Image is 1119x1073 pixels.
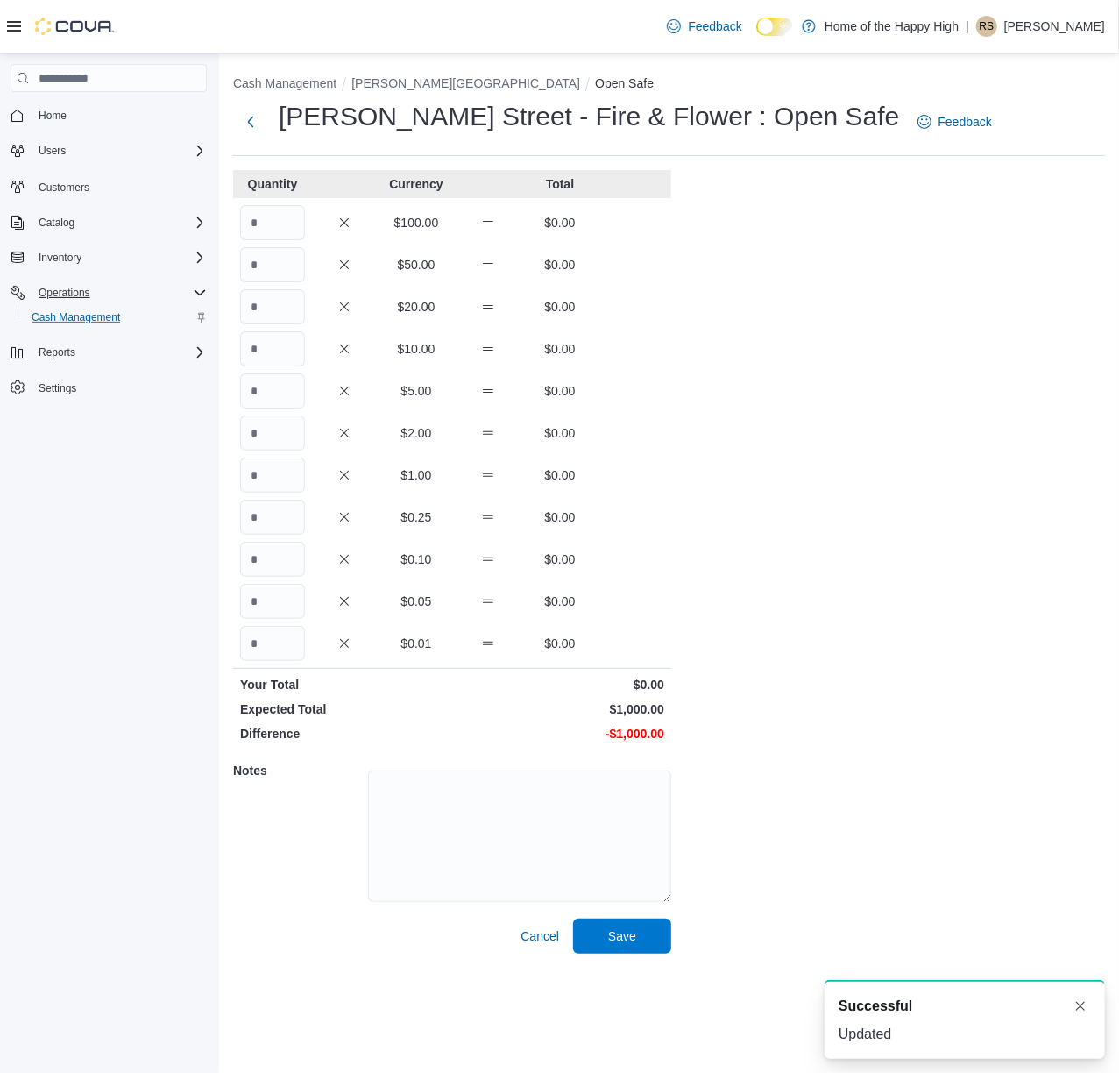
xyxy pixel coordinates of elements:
span: Operations [39,286,90,300]
p: $0.25 [384,508,449,526]
a: Settings [32,378,83,399]
span: Feedback [688,18,741,35]
p: $0.00 [528,508,592,526]
span: Operations [32,282,207,303]
button: Customers [4,174,214,199]
input: Quantity [240,331,305,366]
p: $0.10 [384,551,449,568]
p: $50.00 [384,256,449,274]
button: Cash Management [18,305,214,330]
p: Currency [384,175,449,193]
span: Catalog [32,212,207,233]
p: $0.05 [384,593,449,610]
button: Cash Management [233,76,336,90]
input: Quantity [240,458,305,493]
p: [PERSON_NAME] [1004,16,1105,37]
button: Users [32,140,73,161]
span: Home [32,104,207,126]
p: Quantity [240,175,305,193]
input: Quantity [240,289,305,324]
a: Feedback [910,104,999,139]
button: Operations [4,281,214,305]
input: Quantity [240,373,305,409]
button: Inventory [32,247,89,268]
p: -$1,000.00 [456,725,664,743]
p: $5.00 [384,382,449,400]
input: Quantity [240,626,305,661]
p: $0.00 [528,340,592,358]
span: Catalog [39,216,74,230]
span: Cash Management [25,307,207,328]
button: Operations [32,282,97,303]
button: [PERSON_NAME][GEOGRAPHIC_DATA] [351,76,580,90]
button: Users [4,139,214,163]
span: Customers [32,175,207,197]
p: $0.00 [528,551,592,568]
button: Next [233,104,268,139]
button: Reports [4,340,214,365]
input: Dark Mode [756,18,793,36]
input: Quantity [240,205,305,240]
span: Save [608,927,636,945]
button: Save [573,919,671,954]
span: Inventory [39,251,81,265]
p: $0.00 [528,593,592,610]
p: $0.01 [384,635,449,652]
p: $0.00 [528,298,592,316]
p: $20.00 [384,298,449,316]
button: Catalog [32,212,81,233]
span: RS [980,16,995,37]
input: Quantity [240,247,305,282]
p: Home of the Happy High [825,16,959,37]
div: Rachel Snelgrove [976,16,997,37]
a: Feedback [660,9,748,44]
nav: An example of EuiBreadcrumbs [233,75,1105,96]
h5: Notes [233,753,365,788]
span: Customers [39,181,89,195]
input: Quantity [240,584,305,619]
p: Total [528,175,592,193]
button: Reports [32,342,82,363]
p: $2.00 [384,424,449,442]
span: Reports [32,342,207,363]
nav: Complex example [11,96,207,446]
span: Cash Management [32,310,120,324]
p: $0.00 [528,214,592,231]
p: $0.00 [528,424,592,442]
span: Feedback [938,113,992,131]
span: Home [39,109,67,123]
p: $1.00 [384,466,449,484]
span: Cancel [521,927,559,945]
span: Successful [839,996,912,1017]
button: Settings [4,375,214,401]
button: Home [4,103,214,128]
h1: [PERSON_NAME] Street - Fire & Flower : Open Safe [279,99,900,134]
button: Catalog [4,210,214,235]
input: Quantity [240,542,305,577]
span: Reports [39,345,75,359]
p: $0.00 [528,466,592,484]
span: Settings [32,377,207,399]
div: Notification [839,996,1091,1017]
p: $0.00 [456,676,664,693]
p: Your Total [240,676,449,693]
button: Inventory [4,245,214,270]
a: Cash Management [25,307,127,328]
span: Dark Mode [756,36,757,37]
p: | [966,16,969,37]
button: Dismiss toast [1070,996,1091,1017]
a: Customers [32,177,96,198]
input: Quantity [240,500,305,535]
p: $0.00 [528,256,592,274]
a: Home [32,105,74,126]
span: Inventory [32,247,207,268]
p: $10.00 [384,340,449,358]
p: Difference [240,725,449,743]
div: Updated [839,1024,1091,1045]
p: $0.00 [528,635,592,652]
span: Users [32,140,207,161]
span: Users [39,144,66,158]
p: Expected Total [240,700,449,718]
button: Cancel [513,919,566,954]
span: Settings [39,381,76,395]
